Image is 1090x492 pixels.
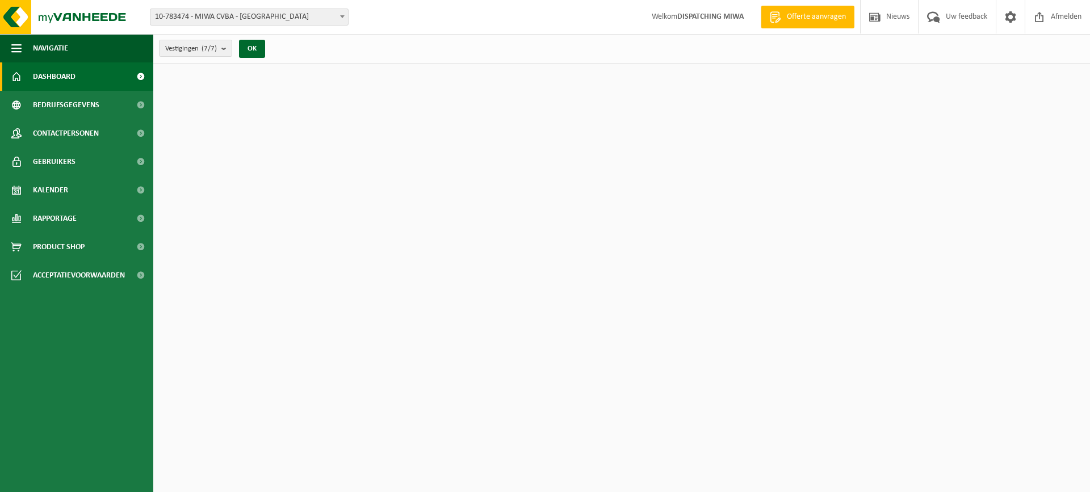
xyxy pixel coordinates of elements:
[33,34,68,62] span: Navigatie
[761,6,854,28] a: Offerte aanvragen
[202,45,217,52] count: (7/7)
[33,261,125,289] span: Acceptatievoorwaarden
[33,233,85,261] span: Product Shop
[33,176,68,204] span: Kalender
[33,148,76,176] span: Gebruikers
[150,9,349,26] span: 10-783474 - MIWA CVBA - SINT-NIKLAAS
[677,12,744,21] strong: DISPATCHING MIWA
[165,40,217,57] span: Vestigingen
[159,40,232,57] button: Vestigingen(7/7)
[33,119,99,148] span: Contactpersonen
[150,9,348,25] span: 10-783474 - MIWA CVBA - SINT-NIKLAAS
[239,40,265,58] button: OK
[784,11,849,23] span: Offerte aanvragen
[33,62,76,91] span: Dashboard
[33,91,99,119] span: Bedrijfsgegevens
[33,204,77,233] span: Rapportage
